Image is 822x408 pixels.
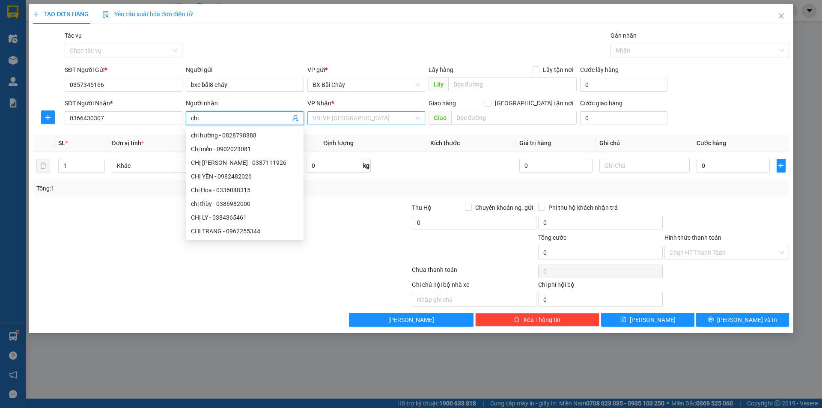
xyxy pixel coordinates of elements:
[620,316,626,323] span: save
[777,159,786,173] button: plus
[580,78,667,92] input: Cước lấy hàng
[538,234,566,241] span: Tổng cước
[491,98,577,108] span: [GEOGRAPHIC_DATA] tận nơi
[429,100,456,107] span: Giao hàng
[36,159,50,173] button: delete
[191,172,298,181] div: CHỊ YẾN - 0982482026
[33,11,39,17] span: plus
[186,197,304,211] div: chị thùy - 0386982000
[451,111,577,125] input: Dọc đường
[191,158,298,167] div: CHỊ [PERSON_NAME] - 0337111926
[65,98,182,108] div: SĐT Người Nhận
[545,203,621,212] span: Phí thu hộ khách nhận trả
[58,140,65,146] span: SL
[186,128,304,142] div: chị hường - 0828798888
[514,316,520,323] span: delete
[599,159,690,173] input: Ghi Chú
[664,234,721,241] label: Hình thức thanh toán
[630,315,676,325] span: [PERSON_NAME]
[708,316,714,323] span: printer
[696,313,789,327] button: printer[PERSON_NAME] và In
[412,204,432,211] span: Thu Hộ
[430,140,460,146] span: Kích thước
[349,313,474,327] button: [PERSON_NAME]
[186,183,304,197] div: Chị Hoa - 0336048315
[538,280,663,293] div: Chi phí nội bộ
[191,185,298,195] div: Chị Hoa - 0336048315
[778,12,785,19] span: close
[429,66,453,73] span: Lấy hàng
[36,184,317,193] div: Tổng: 1
[186,156,304,170] div: CHỊ NGỌC - 0337111926
[323,140,354,146] span: Định lượng
[697,140,726,146] span: Cước hàng
[102,11,109,18] img: icon
[769,4,793,28] button: Close
[596,135,694,152] th: Ghi chú
[412,293,536,307] input: Nhập ghi chú
[519,140,551,146] span: Giá trị hàng
[429,111,451,125] span: Giao
[777,162,785,169] span: plus
[539,65,577,74] span: Lấy tận nơi
[611,32,637,39] label: Gán nhãn
[448,77,577,91] input: Dọc đường
[307,100,331,107] span: VP Nhận
[191,144,298,154] div: Chị mến - 0902023081
[191,131,298,140] div: chị hường - 0828798888
[412,280,536,293] div: Ghi chú nội bộ nhà xe
[580,66,619,73] label: Cước lấy hàng
[411,265,537,280] div: Chưa thanh toán
[186,211,304,224] div: CHỊ LY - 0384365461
[429,77,448,91] span: Lấy
[102,11,193,18] span: Yêu cầu xuất hóa đơn điện tử
[191,199,298,208] div: chị thùy - 0386982000
[33,11,89,18] span: TẠO ĐƠN HÀNG
[362,159,371,173] span: kg
[519,159,592,173] input: 0
[65,32,82,39] label: Tác vụ
[523,315,560,325] span: Xóa Thông tin
[186,142,304,156] div: Chị mến - 0902023081
[191,213,298,222] div: CHỊ LY - 0384365461
[42,114,54,121] span: plus
[580,100,622,107] label: Cước giao hàng
[388,315,434,325] span: [PERSON_NAME]
[292,115,299,122] span: user-add
[186,65,304,74] div: Người gửi
[112,140,144,146] span: Đơn vị tính
[186,224,304,238] div: CHỊ TRANG - 0962255344
[580,111,667,125] input: Cước giao hàng
[186,98,304,108] div: Người nhận
[117,159,197,172] span: Khác
[41,110,55,124] button: plus
[186,170,304,183] div: CHỊ YẾN - 0982482026
[717,315,777,325] span: [PERSON_NAME] và In
[601,313,694,327] button: save[PERSON_NAME]
[191,226,298,236] div: CHỊ TRANG - 0962255344
[475,313,600,327] button: deleteXóa Thông tin
[65,65,182,74] div: SĐT Người Gửi
[313,78,420,91] span: BX Bãi Cháy
[472,203,536,212] span: Chuyển khoản ng. gửi
[307,65,425,74] div: VP gửi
